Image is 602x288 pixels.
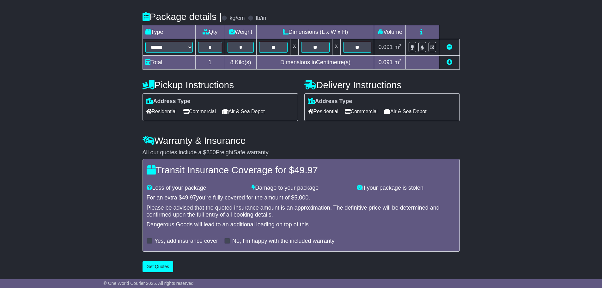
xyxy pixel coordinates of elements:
span: Air & Sea Depot [222,107,265,116]
h4: Package details | [143,11,222,22]
a: Add new item [447,59,452,65]
td: Qty [195,25,225,39]
span: Air & Sea Depot [384,107,427,116]
div: Please be advised that the quoted insurance amount is an approximation. The definitive price will... [147,205,456,218]
label: Yes, add insurance cover [155,238,218,245]
span: 250 [206,149,216,156]
div: All our quotes include a $ FreightSafe warranty. [143,149,460,156]
div: For an extra $ you're fully covered for the amount of $ . [147,194,456,201]
label: Address Type [308,98,352,105]
td: x [332,39,340,56]
div: Loss of your package [143,185,249,192]
div: Damage to your package [248,185,354,192]
div: If your package is stolen [354,185,459,192]
span: 5,000 [294,194,308,201]
sup: 3 [399,43,402,48]
h4: Pickup Instructions [143,80,298,90]
td: Weight [225,25,257,39]
span: m [394,59,402,65]
td: x [290,39,299,56]
div: Dangerous Goods will lead to an additional loading on top of this. [147,221,456,228]
span: 8 [230,59,233,65]
span: Commercial [345,107,378,116]
sup: 3 [399,58,402,63]
span: © One World Courier 2025. All rights reserved. [104,281,195,286]
label: Address Type [146,98,191,105]
td: Total [143,56,195,70]
td: Dimensions (L x W x H) [257,25,374,39]
td: Kilo(s) [225,56,257,70]
span: m [394,44,402,50]
span: Residential [308,107,338,116]
span: 49.97 [294,165,318,175]
span: 0.091 [379,59,393,65]
span: Residential [146,107,177,116]
label: No, I'm happy with the included warranty [232,238,335,245]
button: Get Quotes [143,261,173,272]
span: 0.091 [379,44,393,50]
td: 1 [195,56,225,70]
td: Type [143,25,195,39]
h4: Warranty & Insurance [143,135,460,146]
a: Remove this item [447,44,452,50]
label: kg/cm [229,15,245,22]
td: Volume [374,25,406,39]
h4: Delivery Instructions [304,80,460,90]
h4: Transit Insurance Coverage for $ [147,165,456,175]
label: lb/in [256,15,266,22]
span: 49.97 [182,194,196,201]
td: Dimensions in Centimetre(s) [257,56,374,70]
span: Commercial [183,107,216,116]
